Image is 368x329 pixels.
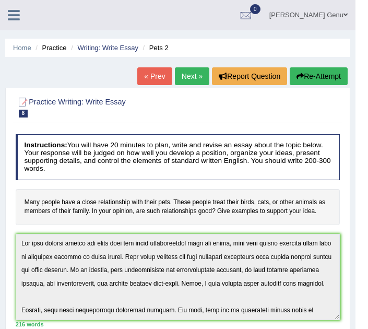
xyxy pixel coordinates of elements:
[16,134,340,180] h4: You will have 20 minutes to plan, write and revise an essay about the topic below. Your response ...
[16,189,340,225] h4: Many people have a close relationship with their pets. These people treat their birds, cats, or o...
[24,141,67,149] b: Instructions:
[13,44,31,52] a: Home
[137,67,172,85] a: « Prev
[140,43,169,53] li: Pets 2
[175,67,209,85] a: Next »
[250,4,260,14] span: 0
[212,67,287,85] button: Report Question
[77,44,138,52] a: Writing: Write Essay
[16,320,340,328] div: 216 words
[33,43,66,53] li: Practice
[290,67,348,85] button: Re-Attempt
[19,110,28,118] span: 8
[16,96,217,118] h2: Practice Writing: Write Essay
